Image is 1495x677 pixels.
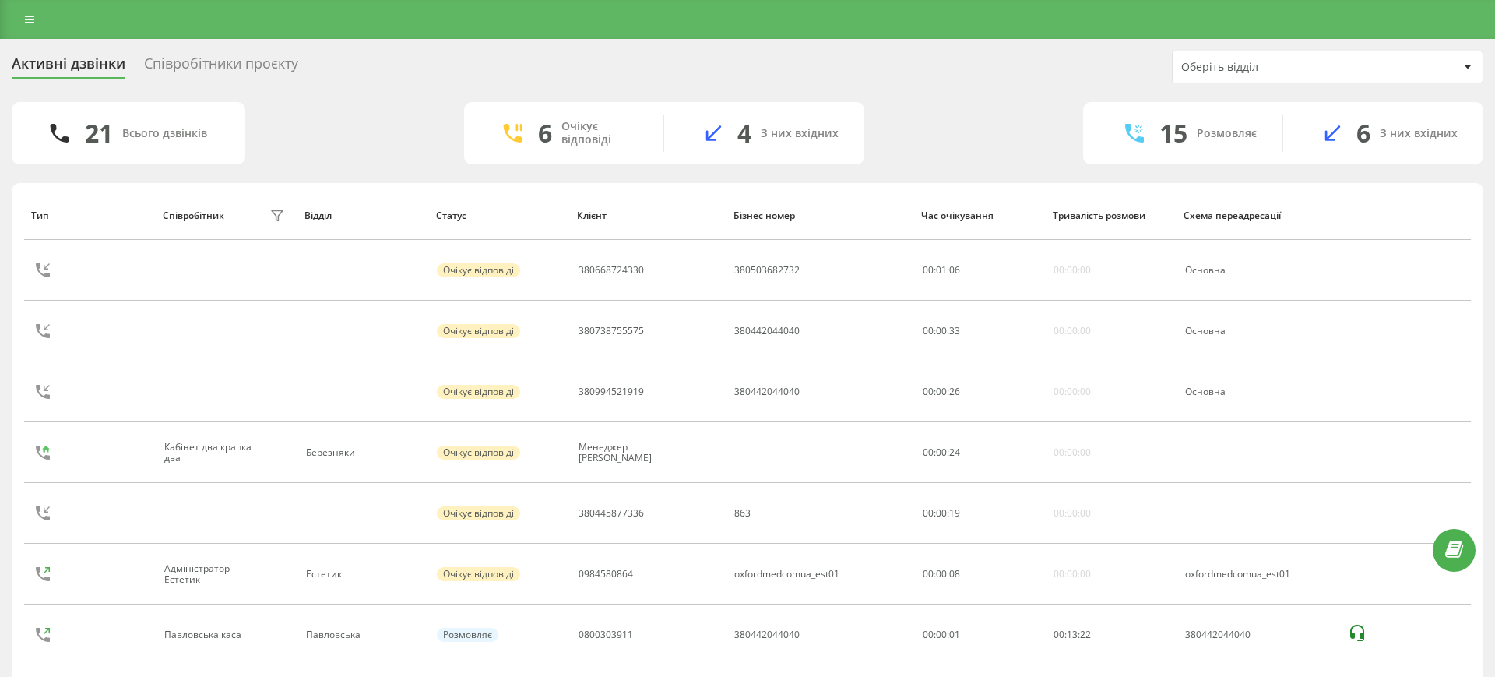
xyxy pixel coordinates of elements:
div: З них вхідних [1380,127,1458,140]
div: 380442044040 [1185,629,1331,640]
div: 0800303911 [579,629,633,640]
div: 6 [1356,118,1370,148]
div: 380738755575 [579,326,644,337]
div: 21 [85,118,113,148]
span: 00 [923,506,934,520]
div: З них вхідних [761,127,839,140]
span: 00 [923,385,934,398]
div: 380442044040 [734,386,800,397]
span: 01 [936,263,947,277]
div: Березняки [306,447,420,458]
div: Менеджер [PERSON_NAME] [579,442,695,464]
div: Всього дзвінків [122,127,207,140]
div: Очікує відповіді [437,385,520,399]
div: Розмовляє [437,628,498,642]
div: 00:00:00 [1054,386,1091,397]
span: 00 [923,324,934,337]
div: : : [923,447,960,458]
div: Бізнес номер [733,210,907,221]
div: 380668724330 [579,265,644,276]
div: Павловська [306,629,420,640]
div: Очікує відповіді [437,446,520,460]
span: 06 [949,263,960,277]
div: oxfordmedcomua_est01 [1185,569,1331,580]
div: 0984580864 [579,569,633,580]
div: 00:00:01 [923,629,1037,640]
span: 33 [949,324,960,337]
div: 4 [737,118,751,148]
div: : : [923,569,960,580]
div: 380442044040 [734,629,800,640]
div: 380445877336 [579,508,644,519]
span: 00 [923,567,934,580]
span: 13 [1067,628,1078,641]
span: 00 [1054,628,1064,641]
div: Тривалість розмови [1053,210,1170,221]
div: : : [923,386,960,397]
div: 00:00:00 [1054,508,1091,519]
span: 00 [936,324,947,337]
div: Час очікування [921,210,1038,221]
div: 15 [1159,118,1187,148]
div: 6 [538,118,552,148]
div: Очікує відповіді [437,263,520,277]
div: Очікує відповіді [561,120,640,146]
div: Очікує відповіді [437,324,520,338]
div: 00:00:00 [1054,326,1091,337]
div: Основна [1185,326,1331,337]
span: 08 [949,567,960,580]
span: 19 [949,506,960,520]
span: 26 [949,385,960,398]
div: : : [923,265,960,276]
div: 380503682732 [734,265,800,276]
div: : : [923,326,960,337]
span: 00 [923,446,934,459]
div: Основна [1185,386,1331,397]
div: Естетик [306,569,420,580]
div: 863 [734,508,751,519]
div: Статус [436,210,563,221]
div: oxfordmedcomua_est01 [734,569,839,580]
div: Розмовляє [1197,127,1257,140]
div: Основна [1185,265,1331,276]
div: Схема переадресації [1184,210,1332,221]
span: 00 [936,567,947,580]
span: 00 [936,446,947,459]
div: 380442044040 [734,326,800,337]
div: Адміністратор Естетик [164,563,266,586]
div: : : [923,508,960,519]
div: Очікує відповіді [437,567,520,581]
div: Очікує відповіді [437,506,520,520]
span: 00 [923,263,934,277]
div: Тип [31,210,148,221]
span: 00 [936,385,947,398]
div: Відділ [304,210,421,221]
div: Клієнт [577,210,719,221]
span: 22 [1080,628,1091,641]
div: : : [1054,629,1091,640]
div: 00:00:00 [1054,447,1091,458]
span: 24 [949,446,960,459]
div: Кабінет два крапка два [164,442,266,464]
div: 380994521919 [579,386,644,397]
div: Співробітники проєкту [144,55,298,79]
div: Активні дзвінки [12,55,125,79]
div: Оберіть відділ [1181,61,1367,74]
div: Павловська каса [164,629,245,640]
span: 00 [936,506,947,520]
div: 00:00:00 [1054,265,1091,276]
div: 00:00:00 [1054,569,1091,580]
div: Співробітник [163,210,224,221]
